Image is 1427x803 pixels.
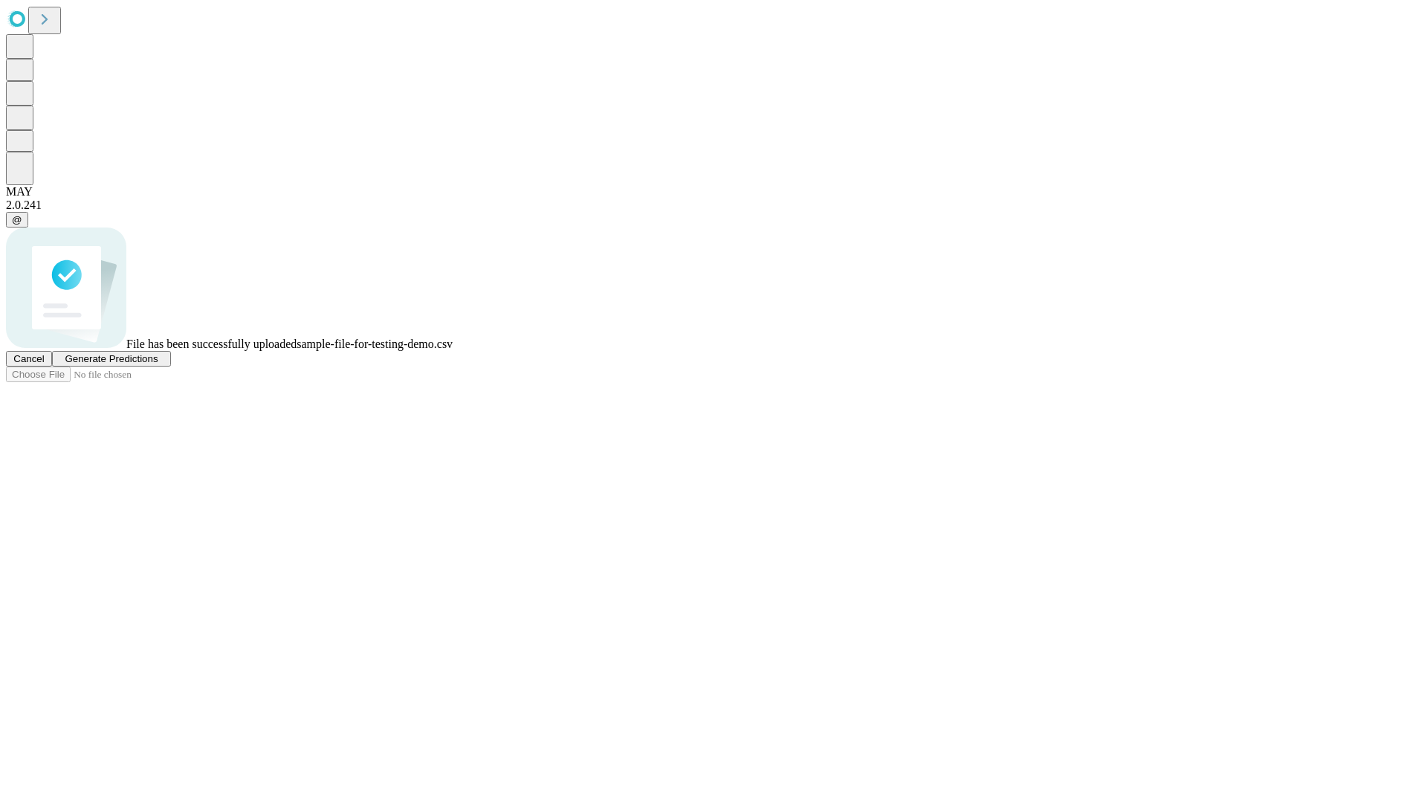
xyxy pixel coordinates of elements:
button: Generate Predictions [52,351,171,367]
span: File has been successfully uploaded [126,338,297,350]
span: @ [12,214,22,225]
span: Generate Predictions [65,353,158,364]
div: 2.0.241 [6,199,1421,212]
span: Cancel [13,353,45,364]
button: @ [6,212,28,228]
button: Cancel [6,351,52,367]
span: sample-file-for-testing-demo.csv [297,338,453,350]
div: MAY [6,185,1421,199]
